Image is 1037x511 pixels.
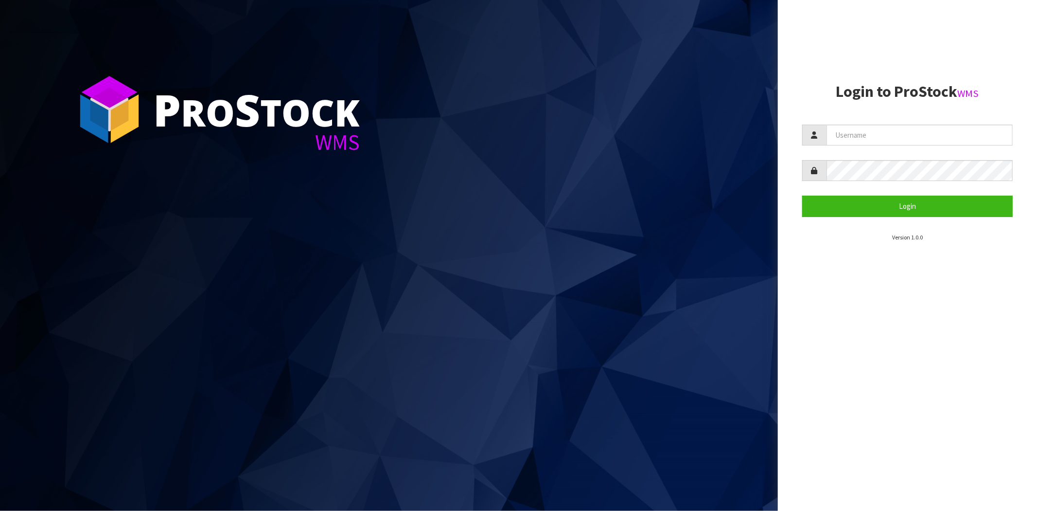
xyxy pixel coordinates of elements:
div: ro tock [153,88,360,131]
button: Login [802,196,1013,217]
input: Username [826,125,1013,146]
img: ProStock Cube [73,73,146,146]
span: S [235,80,260,139]
small: WMS [957,87,979,100]
h2: Login to ProStock [802,83,1013,100]
span: P [153,80,181,139]
div: WMS [153,131,360,153]
small: Version 1.0.0 [892,234,923,241]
